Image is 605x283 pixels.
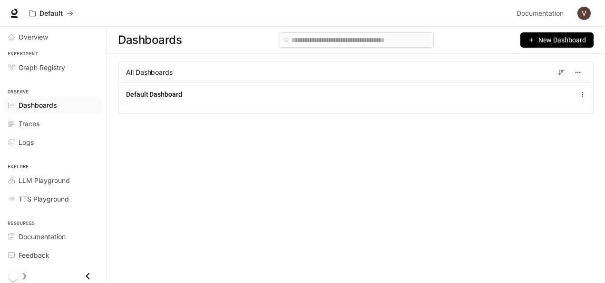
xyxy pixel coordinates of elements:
a: Overview [4,29,102,45]
a: Default Dashboard [126,90,182,99]
span: Documentation [19,232,66,242]
a: Logs [4,134,102,151]
span: Documentation [517,8,564,20]
span: Dashboards [19,100,57,110]
span: LLM Playground [19,175,70,185]
span: Dark mode toggle [9,271,18,281]
a: Traces [4,115,102,132]
a: Feedback [4,247,102,263]
a: TTS Playground [4,191,102,207]
a: Dashboards [4,97,102,113]
button: New Dashboard [520,32,594,48]
img: User avatar [577,7,591,20]
span: Overview [19,32,48,42]
button: All workspaces [25,4,78,23]
a: Documentation [513,4,571,23]
a: Graph Registry [4,59,102,76]
p: Default [39,10,63,18]
span: All Dashboards [126,68,173,77]
button: User avatar [575,4,594,23]
span: Traces [19,119,39,129]
span: TTS Playground [19,194,69,204]
a: LLM Playground [4,172,102,189]
span: Logs [19,137,34,147]
span: New Dashboard [538,35,586,45]
span: Graph Registry [19,62,65,72]
span: Dashboards [118,30,182,50]
a: Documentation [4,228,102,245]
span: Feedback [19,250,49,260]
